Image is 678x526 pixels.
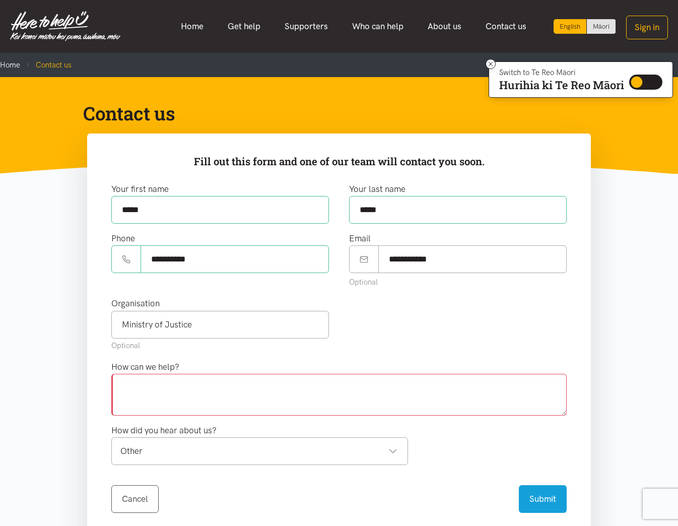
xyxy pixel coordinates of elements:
[349,232,371,245] label: Email
[111,297,160,310] label: Organisation
[519,485,567,513] button: Submit
[111,341,140,350] small: Optional
[103,154,575,170] p: Fill out this form and one of our team will contact you soon.
[10,11,120,41] img: Home
[499,70,624,76] p: Switch to Te Reo Māori
[169,16,216,37] a: Home
[378,245,567,273] input: Email
[111,182,169,196] label: Your first name
[111,424,217,437] label: How did you hear about us?
[626,16,668,39] button: Sign in
[141,245,329,273] input: Phone number
[473,16,538,37] a: Contact us
[111,232,135,245] label: Phone
[349,278,378,287] small: Optional
[499,81,624,90] p: Hurihia ki Te Reo Māori
[111,485,159,513] a: Cancel
[587,19,616,34] a: Switch to Te Reo Māori
[20,59,72,71] li: Contact us
[111,360,179,374] label: How can we help?
[340,16,416,37] a: Who can help
[349,182,405,196] label: Your last name
[83,101,579,125] h1: Contact us
[416,16,473,37] a: About us
[216,16,273,37] a: Get help
[120,444,397,458] div: Other
[273,16,340,37] a: Supporters
[554,19,587,34] div: Current language
[554,19,616,34] div: Language toggle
